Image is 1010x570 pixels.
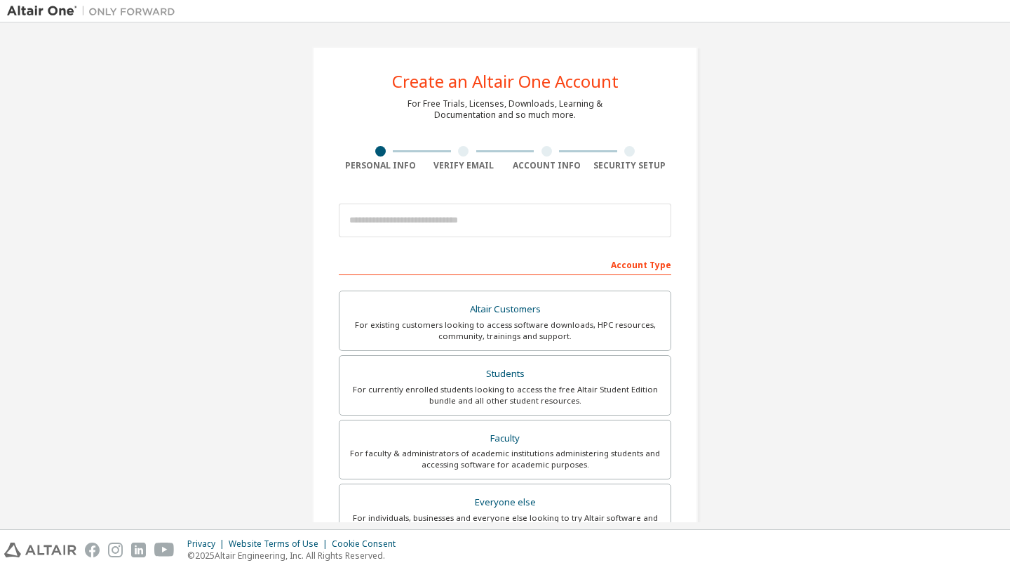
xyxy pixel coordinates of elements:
[505,160,588,171] div: Account Info
[187,550,404,562] p: © 2025 Altair Engineering, Inc. All Rights Reserved.
[4,543,76,557] img: altair_logo.svg
[332,538,404,550] div: Cookie Consent
[7,4,182,18] img: Altair One
[348,384,662,406] div: For currently enrolled students looking to access the free Altair Student Edition bundle and all ...
[588,160,672,171] div: Security Setup
[187,538,229,550] div: Privacy
[339,253,671,275] div: Account Type
[348,448,662,470] div: For faculty & administrators of academic institutions administering students and accessing softwa...
[348,512,662,535] div: For individuals, businesses and everyone else looking to try Altair software and explore our prod...
[154,543,175,557] img: youtube.svg
[348,300,662,319] div: Altair Customers
[348,429,662,449] div: Faculty
[348,493,662,512] div: Everyone else
[339,160,422,171] div: Personal Info
[131,543,146,557] img: linkedin.svg
[85,543,100,557] img: facebook.svg
[348,364,662,384] div: Students
[422,160,506,171] div: Verify Email
[348,319,662,342] div: For existing customers looking to access software downloads, HPC resources, community, trainings ...
[392,73,619,90] div: Create an Altair One Account
[108,543,123,557] img: instagram.svg
[408,98,602,121] div: For Free Trials, Licenses, Downloads, Learning & Documentation and so much more.
[229,538,332,550] div: Website Terms of Use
